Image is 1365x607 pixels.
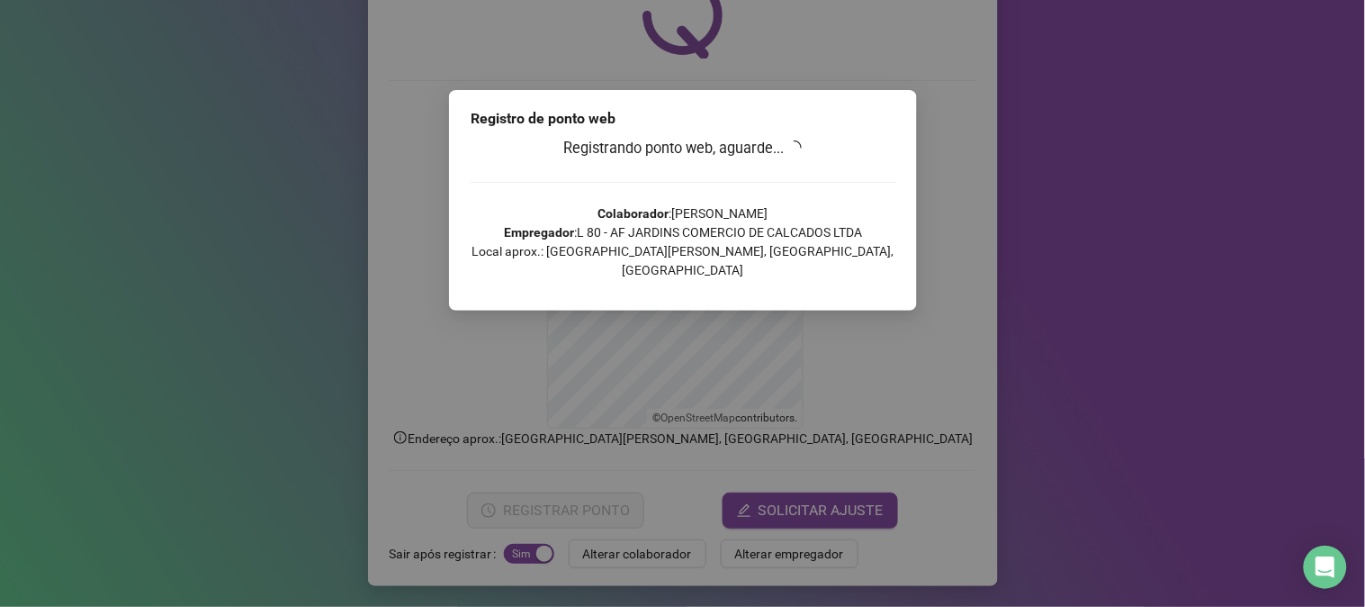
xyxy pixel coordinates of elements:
[471,108,895,130] div: Registro de ponto web
[504,225,574,240] strong: Empregador
[471,137,895,160] h3: Registrando ponto web, aguarde...
[787,140,802,155] span: loading
[471,204,895,280] p: : [PERSON_NAME] : L 80 - AF JARDINS COMERCIO DE CALCADOS LTDA Local aprox.: [GEOGRAPHIC_DATA][PER...
[1304,546,1347,589] div: Open Intercom Messenger
[597,206,669,221] strong: Colaborador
